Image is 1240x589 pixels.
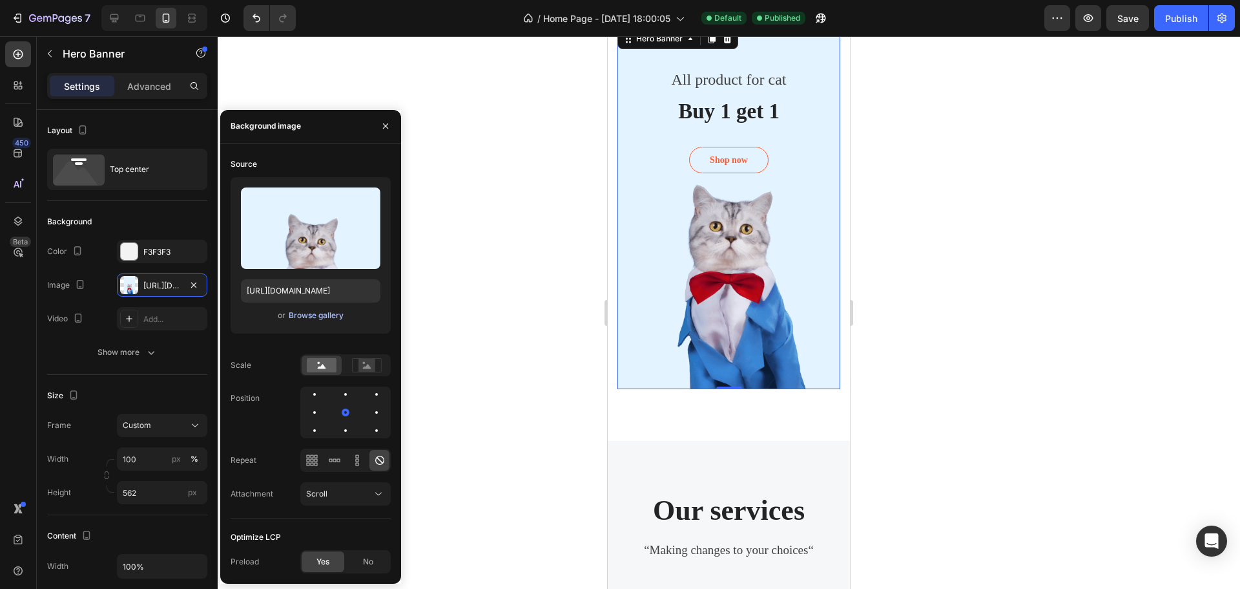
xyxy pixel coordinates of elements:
input: Auto [118,555,207,578]
button: Show more [47,341,207,364]
p: “Making changes to your choices“ [11,505,231,524]
div: [URL][DOMAIN_NAME] [143,280,181,292]
p: Hero Banner [63,46,172,61]
span: Home Page - [DATE] 18:00:05 [543,12,670,25]
button: Scroll [300,482,391,506]
button: Publish [1154,5,1208,31]
div: Optimize LCP [231,531,281,543]
div: Add... [143,314,204,325]
div: F3F3F3 [143,246,204,258]
div: Image [47,277,88,294]
input: px% [117,447,207,471]
div: Content [47,528,94,545]
div: Source [231,158,257,170]
span: Custom [123,420,151,431]
div: px [172,453,181,465]
button: px [187,451,202,467]
input: https://example.com/image.jpg [241,279,380,303]
div: Background image [231,120,301,132]
div: Repeat [231,455,256,466]
label: Width [47,453,68,465]
p: 7 [85,10,90,26]
p: Advanced [127,80,171,93]
div: Attachment [231,488,273,500]
p: Our services [11,458,231,492]
button: % [169,451,184,467]
iframe: Design area [608,36,850,589]
button: Shop now [81,111,161,137]
div: Width [47,561,68,572]
div: Publish [1165,12,1197,25]
div: Color [47,243,85,261]
div: Shop now [102,117,140,131]
div: Layout [47,122,90,140]
div: Position [231,392,260,404]
span: or [278,308,285,323]
span: px [188,487,197,497]
div: Browse gallery [289,310,344,321]
button: Browse gallery [288,309,344,322]
div: Top center [110,155,189,184]
p: Buy 1 get 1 [11,63,231,89]
span: Yes [316,556,329,568]
div: Open Intercom Messenger [1196,526,1227,557]
span: / [537,12,541,25]
div: Show more [98,346,158,359]
div: Preload [231,556,259,568]
p: All product for cat [11,32,231,55]
img: preview-image [241,187,380,269]
button: Custom [117,414,207,437]
div: Undo/Redo [243,5,296,31]
span: Published [765,12,800,24]
div: Beta [10,237,31,247]
span: Default [714,12,741,24]
input: px [117,481,207,504]
div: Size [47,387,81,405]
div: 450 [12,138,31,148]
span: Scroll [306,489,327,498]
div: Video [47,310,86,328]
span: Save [1117,13,1139,24]
label: Frame [47,420,71,431]
button: 7 [5,5,96,31]
div: Background [47,216,92,228]
span: No [363,556,373,568]
div: % [191,453,198,465]
button: Save [1106,5,1149,31]
div: Scale [231,359,251,371]
label: Height [47,487,71,498]
p: Settings [64,80,100,93]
